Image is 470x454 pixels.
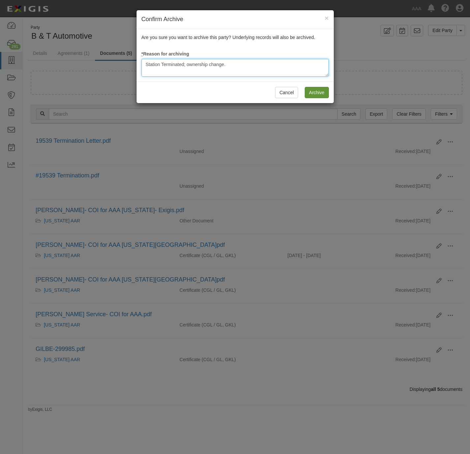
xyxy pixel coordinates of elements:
button: Close [325,15,329,21]
input: Archive [305,87,329,98]
abbr: required [141,51,143,57]
h4: Confirm Archive [141,15,329,24]
span: × [325,14,329,22]
div: Are you sure you want to archive this party? Underlying records will also be archived. [137,29,334,82]
label: Reason for archiving [141,51,189,57]
button: Cancel [275,87,298,98]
